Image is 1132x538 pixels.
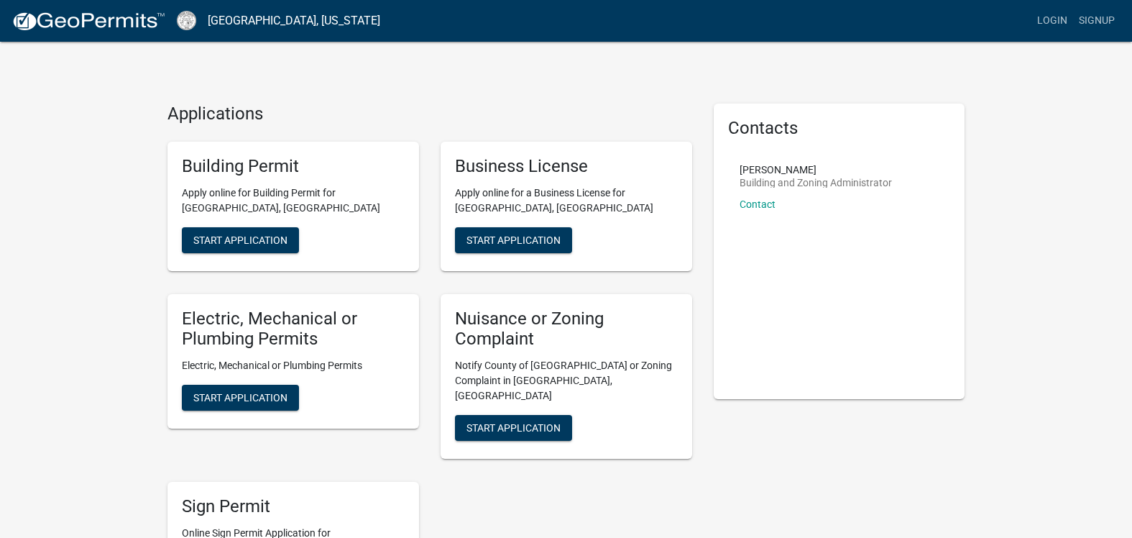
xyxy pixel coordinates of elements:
button: Start Application [455,227,572,253]
h5: Building Permit [182,156,405,177]
p: Apply online for Building Permit for [GEOGRAPHIC_DATA], [GEOGRAPHIC_DATA] [182,186,405,216]
img: Cook County, Georgia [177,11,196,30]
span: Start Application [466,422,561,434]
a: Login [1031,7,1073,35]
button: Start Application [182,227,299,253]
h4: Applications [167,104,692,124]
span: Start Application [466,234,561,245]
h5: Sign Permit [182,496,405,517]
h5: Contacts [728,118,951,139]
button: Start Application [455,415,572,441]
p: Electric, Mechanical or Plumbing Permits [182,358,405,373]
a: [GEOGRAPHIC_DATA], [US_STATE] [208,9,380,33]
h5: Electric, Mechanical or Plumbing Permits [182,309,405,350]
button: Start Application [182,385,299,411]
p: Notify County of [GEOGRAPHIC_DATA] or Zoning Complaint in [GEOGRAPHIC_DATA], [GEOGRAPHIC_DATA] [455,358,678,403]
p: [PERSON_NAME] [740,165,892,175]
p: Building and Zoning Administrator [740,178,892,188]
h5: Nuisance or Zoning Complaint [455,309,678,350]
a: Signup [1073,7,1121,35]
span: Start Application [193,392,287,403]
p: Apply online for a Business License for [GEOGRAPHIC_DATA], [GEOGRAPHIC_DATA] [455,186,678,216]
span: Start Application [193,234,287,245]
h5: Business License [455,156,678,177]
a: Contact [740,199,776,210]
